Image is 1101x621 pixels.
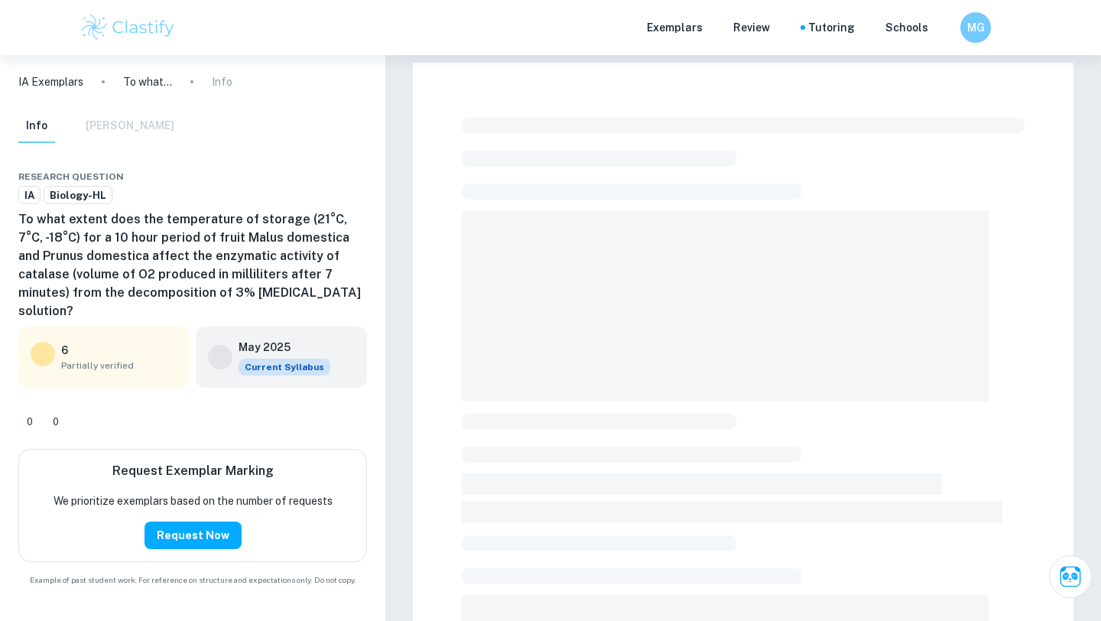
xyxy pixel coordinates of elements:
span: Example of past student work. For reference on structure and expectations only. Do not copy. [18,574,367,586]
button: Help and Feedback [940,24,948,31]
a: IA [18,186,41,205]
p: We prioritize exemplars based on the number of requests [54,493,333,509]
div: Report issue [355,167,367,186]
button: Request Now [145,522,242,549]
button: Info [18,109,55,143]
div: Dislike [44,409,67,434]
div: Like [18,409,41,434]
button: MG [960,12,991,43]
div: Download [324,167,336,186]
p: Review [733,19,770,36]
span: 0 [44,415,67,430]
span: IA [19,188,40,203]
h6: May 2025 [239,339,318,356]
span: Research question [18,170,124,184]
button: Ask Clai [1049,555,1092,598]
h6: To what extent does the temperature of storage (21°C, 7°C, -18°C) for a 10 hour period of fruit M... [18,210,367,320]
p: To what extent does the temperature of storage (21°C, 7°C, -18°C) for a 10 hour period of fruit M... [123,73,172,90]
div: Share [309,167,321,186]
a: Tutoring [808,19,855,36]
p: 6 [61,342,68,359]
span: Partially verified [61,359,177,372]
span: Biology-HL [44,188,112,203]
a: Biology-HL [44,186,112,205]
div: This exemplar is based on the current syllabus. Feel free to refer to it for inspiration/ideas wh... [239,359,330,376]
a: Schools [885,19,928,36]
a: IA Exemplars [18,73,83,90]
h6: Request Exemplar Marking [112,462,274,480]
div: Bookmark [339,167,352,186]
h6: MG [967,19,985,36]
p: Info [212,73,232,90]
span: Current Syllabus [239,359,330,376]
img: Clastify logo [80,12,177,43]
p: Exemplars [647,19,703,36]
span: 0 [18,415,41,430]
